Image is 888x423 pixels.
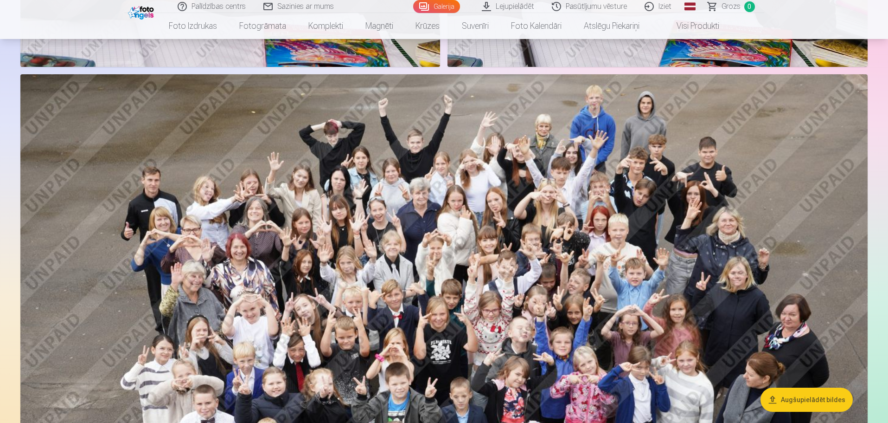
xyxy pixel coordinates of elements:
a: Fotogrāmata [228,13,297,39]
a: Visi produkti [651,13,730,39]
a: Krūzes [404,13,451,39]
img: /fa1 [128,4,156,20]
a: Foto izdrukas [158,13,228,39]
button: Augšupielādēt bildes [760,388,853,412]
a: Foto kalendāri [500,13,573,39]
span: Grozs [722,1,741,12]
a: Magnēti [354,13,404,39]
a: Suvenīri [451,13,500,39]
a: Komplekti [297,13,354,39]
span: 0 [744,1,755,12]
a: Atslēgu piekariņi [573,13,651,39]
